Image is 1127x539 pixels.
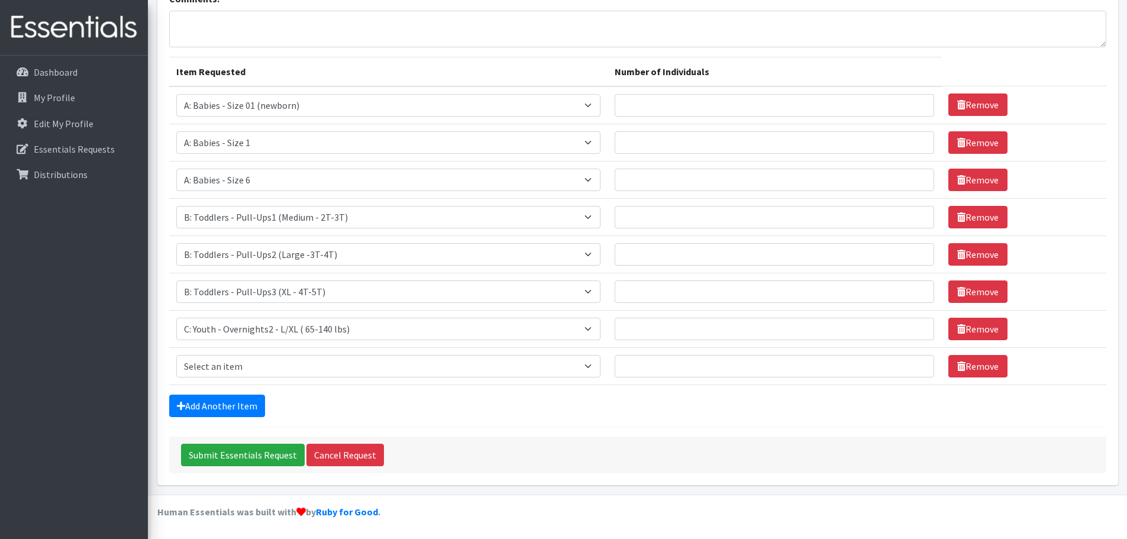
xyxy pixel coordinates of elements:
a: Distributions [5,163,143,186]
a: Ruby for Good [316,506,378,518]
th: Item Requested [169,57,608,86]
strong: Human Essentials was built with by . [157,506,380,518]
a: Dashboard [5,60,143,84]
a: Essentials Requests [5,137,143,161]
a: Edit My Profile [5,112,143,135]
a: Remove [948,355,1007,377]
img: HumanEssentials [5,8,143,47]
th: Number of Individuals [608,57,941,86]
input: Submit Essentials Request [181,444,305,466]
a: Cancel Request [306,444,384,466]
a: Remove [948,169,1007,191]
a: Remove [948,280,1007,303]
p: Essentials Requests [34,143,115,155]
a: Remove [948,243,1007,266]
a: Remove [948,318,1007,340]
a: Remove [948,93,1007,116]
p: Dashboard [34,66,77,78]
a: Add Another Item [169,395,265,417]
a: Remove [948,131,1007,154]
a: My Profile [5,86,143,109]
p: My Profile [34,92,75,104]
p: Edit My Profile [34,118,93,130]
p: Distributions [34,169,88,180]
a: Remove [948,206,1007,228]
